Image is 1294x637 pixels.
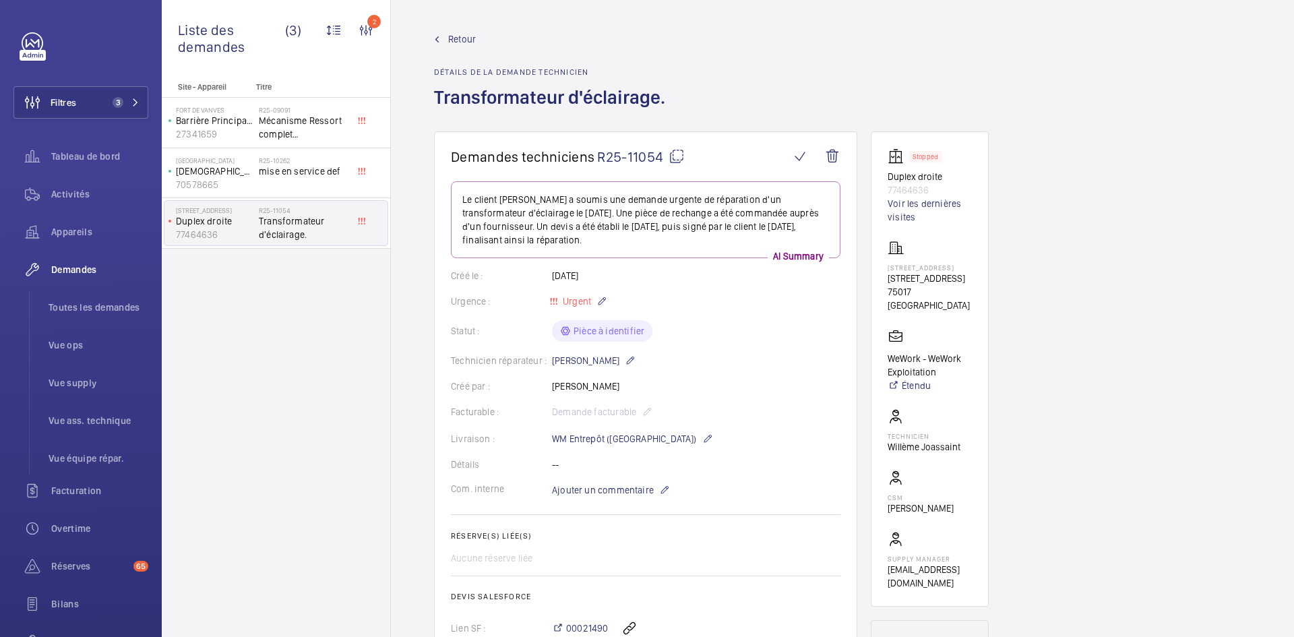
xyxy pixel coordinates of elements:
h2: R25-11054 [259,206,348,214]
span: Vue ops [49,338,148,352]
span: mise en service def [259,164,348,178]
button: Filtres3 [13,86,148,119]
h2: Détails de la demande technicien [434,67,673,77]
p: Titre [256,82,345,92]
span: Urgent [560,296,591,307]
a: Étendu [888,379,972,392]
span: Mécanisme Ressort complet FRONTIERPITTS [259,114,348,141]
p: Technicien [888,432,960,440]
a: 00021490 [552,621,608,635]
span: Overtime [51,522,148,535]
span: Activités [51,187,148,201]
p: Duplex droite [888,170,972,183]
span: Tableau de bord [51,150,148,163]
span: Toutes les demandes [49,301,148,314]
span: Transformateur d'éclairage. [259,214,348,241]
p: 75017 [GEOGRAPHIC_DATA] [888,285,972,312]
p: 27341659 [176,127,253,141]
p: CSM [888,493,954,502]
span: Liste des demandes [178,22,285,55]
h2: R25-09091 [259,106,348,114]
p: 77464636 [176,228,253,241]
h2: Réserve(s) liée(s) [451,531,840,541]
p: [STREET_ADDRESS] [888,264,972,272]
span: Demandes techniciens [451,148,594,165]
p: [EMAIL_ADDRESS][DOMAIN_NAME] [888,563,972,590]
span: Vue ass. technique [49,414,148,427]
p: [DEMOGRAPHIC_DATA] MINISTERE DE LA DEFENSE [176,164,253,178]
span: Vue équipe répar. [49,452,148,465]
span: Bilans [51,597,148,611]
span: Filtres [51,96,76,109]
p: Le client [PERSON_NAME] a soumis une demande urgente de réparation d'un transformateur d'éclairag... [462,193,829,247]
span: Ajouter un commentaire [552,483,654,497]
span: Appareils [51,225,148,239]
span: Retour [448,32,476,46]
p: Willème Joassaint [888,440,960,454]
p: WM Entrepôt ([GEOGRAPHIC_DATA]) [552,431,713,447]
span: 3 [113,97,123,108]
p: [PERSON_NAME] [552,353,636,369]
p: AI Summary [768,249,829,263]
p: [GEOGRAPHIC_DATA] [176,156,253,164]
h2: R25-10262 [259,156,348,164]
p: 77464636 [888,183,972,197]
span: 00021490 [566,621,608,635]
p: Supply manager [888,555,972,563]
span: 65 [133,561,148,572]
img: elevator.svg [888,148,909,164]
p: Barrière Principale Entrée de Site [176,114,253,127]
span: Facturation [51,484,148,497]
p: Fort de vanves [176,106,253,114]
p: Site - Appareil [162,82,251,92]
p: [STREET_ADDRESS] [888,272,972,285]
h2: Devis Salesforce [451,592,840,601]
p: WeWork - WeWork Exploitation [888,352,972,379]
h1: Transformateur d'éclairage. [434,85,673,131]
p: [STREET_ADDRESS] [176,206,253,214]
p: 70578665 [176,178,253,191]
p: [PERSON_NAME] [888,502,954,515]
p: Stopped [913,154,938,159]
span: Vue supply [49,376,148,390]
p: Duplex droite [176,214,253,228]
a: Voir les dernières visites [888,197,972,224]
span: R25-11054 [597,148,685,165]
span: Demandes [51,263,148,276]
span: Réserves [51,559,128,573]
